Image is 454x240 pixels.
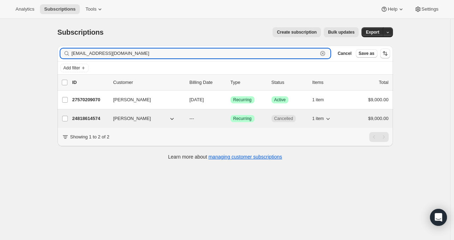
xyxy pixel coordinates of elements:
button: Analytics [11,4,38,14]
button: Save as [356,49,377,58]
div: Type [231,79,266,86]
span: Cancel [337,51,351,56]
button: [PERSON_NAME] [109,113,180,124]
span: Recurring [233,116,252,121]
p: Billing Date [190,79,225,86]
button: [PERSON_NAME] [109,94,180,105]
button: Subscriptions [40,4,80,14]
button: 1 item [312,114,332,124]
span: 1 item [312,116,324,121]
button: 1 item [312,95,332,105]
span: Tools [85,6,96,12]
span: Cancelled [274,116,293,121]
button: Help [376,4,408,14]
span: Bulk updates [328,29,354,35]
div: Open Intercom Messenger [430,209,447,226]
p: 24818614574 [72,115,108,122]
div: 27570209070[PERSON_NAME][DATE]SuccessRecurringSuccessActive1 item$9,000.00 [72,95,389,105]
span: Analytics [16,6,34,12]
span: $9,000.00 [368,97,389,102]
button: Settings [410,4,443,14]
span: Save as [359,51,375,56]
button: Clear [319,50,326,57]
span: Settings [422,6,438,12]
span: Help [388,6,397,12]
span: Subscriptions [44,6,76,12]
span: --- [190,116,194,121]
nav: Pagination [369,132,389,142]
p: Showing 1 to 2 of 2 [70,133,109,141]
div: IDCustomerBilling DateTypeStatusItemsTotal [72,79,389,86]
span: Subscriptions [58,28,104,36]
span: [DATE] [190,97,204,102]
button: Add filter [60,64,89,72]
span: Export [366,29,379,35]
a: managing customer subscriptions [208,154,282,160]
button: Tools [81,4,108,14]
span: $9,000.00 [368,116,389,121]
input: Filter subscribers [72,48,318,58]
p: Customer [113,79,184,86]
button: Cancel [335,49,354,58]
button: Bulk updates [324,27,359,37]
p: Total [379,79,388,86]
div: 24818614574[PERSON_NAME]---SuccessRecurringCancelled1 item$9,000.00 [72,114,389,124]
span: Add filter [64,65,80,71]
p: Learn more about [168,153,282,160]
span: [PERSON_NAME] [113,115,151,122]
p: 27570209070 [72,96,108,103]
button: Export [362,27,383,37]
span: 1 item [312,97,324,103]
div: Items [312,79,348,86]
span: Active [274,97,286,103]
span: Recurring [233,97,252,103]
button: Create subscription [273,27,321,37]
button: Sort the results [380,48,390,58]
span: [PERSON_NAME] [113,96,151,103]
p: ID [72,79,108,86]
span: Create subscription [277,29,317,35]
p: Status [271,79,307,86]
